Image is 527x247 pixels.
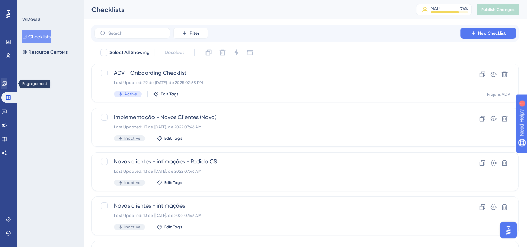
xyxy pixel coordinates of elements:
[124,91,137,97] span: Active
[108,31,165,36] input: Search
[164,224,182,230] span: Edit Tags
[164,136,182,141] span: Edit Tags
[22,30,51,43] button: Checklists
[114,113,441,121] span: Implementação - Novos Clientes (Novo)
[16,2,43,10] span: Need Help?
[157,136,182,141] button: Edit Tags
[157,180,182,185] button: Edit Tags
[481,7,515,12] span: Publish Changes
[431,6,440,11] div: MAU
[158,46,190,59] button: Deselect
[114,124,441,130] div: Last Updated: 13 de [DATE]. de 2022 07:46 AM
[477,4,519,15] button: Publish Changes
[114,202,441,210] span: Novos clientes - intimações
[48,3,50,9] div: 1
[460,6,468,11] div: 76 %
[498,220,519,240] iframe: UserGuiding AI Assistant Launcher
[91,5,399,15] div: Checklists
[114,69,441,77] span: ADV - Onboarding Checklist
[22,17,40,22] div: WIDGETS
[165,48,184,57] span: Deselect
[478,30,506,36] span: New Checklist
[164,180,182,185] span: Edit Tags
[173,28,208,39] button: Filter
[114,157,441,166] span: Novos clientes - intimações - Pedido CS
[157,224,182,230] button: Edit Tags
[22,46,68,58] button: Resource Centers
[153,91,179,97] button: Edit Tags
[114,213,441,218] div: Last Updated: 13 de [DATE]. de 2022 07:46 AM
[190,30,199,36] span: Filter
[114,168,441,174] div: Last Updated: 13 de [DATE]. de 2022 07:46 AM
[460,28,516,39] button: New Checklist
[124,180,140,185] span: Inactive
[487,92,510,97] div: Projuris ADV
[109,48,150,57] span: Select All Showing
[161,91,179,97] span: Edit Tags
[124,136,140,141] span: Inactive
[124,224,140,230] span: Inactive
[114,80,441,85] div: Last Updated: 22 de [DATE]. de 2025 02:55 PM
